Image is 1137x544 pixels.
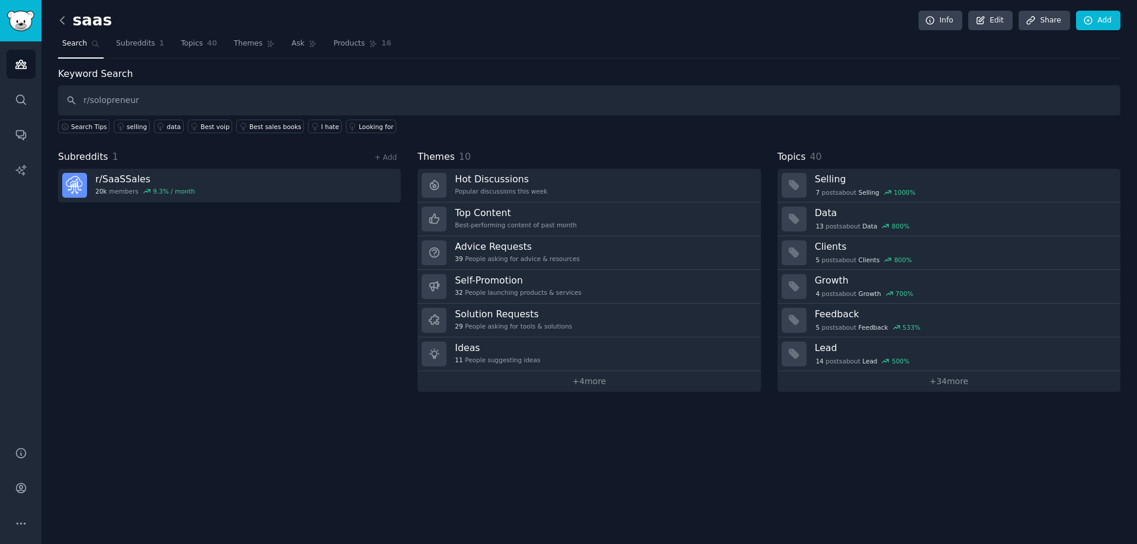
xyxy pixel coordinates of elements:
span: Subreddits [58,150,108,165]
a: Ask [287,34,321,59]
a: Add [1076,11,1120,31]
h3: Top Content [455,207,577,219]
h2: saas [58,11,112,30]
a: Data13postsaboutData800% [778,202,1120,236]
span: Topics [778,150,806,165]
div: 500 % [892,357,910,365]
span: 1 [113,151,118,162]
h3: Lead [815,342,1112,354]
span: Lead [862,357,877,365]
span: Products [333,38,365,49]
div: 700 % [895,289,913,298]
span: Themes [417,150,455,165]
span: 4 [815,289,820,298]
a: Feedback5postsaboutFeedback533% [778,304,1120,337]
div: post s about [815,255,913,265]
a: Themes [230,34,280,59]
span: 5 [815,256,820,264]
img: GummySearch logo [7,11,34,31]
a: Self-Promotion32People launching products & services [417,270,760,304]
span: Topics [181,38,203,49]
h3: Growth [815,274,1112,287]
div: post s about [815,288,914,299]
div: members [95,187,195,195]
div: 533 % [902,323,920,331]
div: post s about [815,356,911,366]
button: Search Tips [58,120,110,133]
span: 10 [459,151,471,162]
span: 7 [815,188,820,197]
h3: Solution Requests [455,308,572,320]
span: 29 [455,322,462,330]
div: People asking for tools & solutions [455,322,572,330]
a: Info [918,11,962,31]
div: 800 % [894,256,912,264]
input: Keyword search in audience [58,85,1120,115]
a: Clients5postsaboutClients800% [778,236,1120,270]
a: Growth4postsaboutGrowth700% [778,270,1120,304]
h3: Selling [815,173,1112,185]
div: 800 % [892,222,910,230]
label: Keyword Search [58,68,133,79]
h3: Clients [815,240,1112,253]
a: Top ContentBest-performing content of past month [417,202,760,236]
a: Products16 [329,34,396,59]
span: Search [62,38,87,49]
h3: Feedback [815,308,1112,320]
img: SaaSSales [62,173,87,198]
a: +34more [778,371,1120,392]
h3: Self-Promotion [455,274,582,287]
a: Subreddits1 [112,34,168,59]
h3: Data [815,207,1112,219]
a: +4more [417,371,760,392]
div: post s about [815,187,917,198]
span: 40 [207,38,217,49]
h3: Advice Requests [455,240,580,253]
div: selling [127,123,147,131]
div: 9.3 % / month [153,187,195,195]
div: post s about [815,322,921,333]
a: Lead14postsaboutLead500% [778,337,1120,371]
span: Subreddits [116,38,155,49]
a: Selling7postsaboutSelling1000% [778,169,1120,202]
span: 11 [455,356,462,364]
span: Themes [234,38,263,49]
span: 16 [381,38,391,49]
div: 1000 % [894,188,916,197]
span: 14 [815,357,823,365]
div: data [167,123,181,131]
a: Topics40 [176,34,221,59]
span: Search Tips [71,123,107,131]
div: I hate [321,123,339,131]
span: Clients [859,256,880,264]
div: People launching products & services [455,288,582,297]
a: Search [58,34,104,59]
span: 39 [455,255,462,263]
div: Best sales books [249,123,301,131]
a: Best voip [188,120,232,133]
a: Best sales books [236,120,304,133]
span: Data [862,222,877,230]
a: Advice Requests39People asking for advice & resources [417,236,760,270]
span: Feedback [859,323,888,331]
div: People suggesting ideas [455,356,540,364]
span: Selling [859,188,879,197]
a: Solution Requests29People asking for tools & solutions [417,304,760,337]
span: 20k [95,187,107,195]
a: Looking for [346,120,396,133]
a: selling [114,120,150,133]
a: r/SaaSSales20kmembers9.3% / month [58,169,401,202]
span: Growth [859,289,881,298]
div: post s about [815,221,911,231]
a: Share [1019,11,1069,31]
h3: Ideas [455,342,540,354]
span: 40 [810,151,821,162]
a: + Add [374,153,397,162]
a: Hot DiscussionsPopular discussions this week [417,169,760,202]
a: Edit [968,11,1013,31]
h3: Hot Discussions [455,173,547,185]
div: Best voip [201,123,230,131]
a: Ideas11People suggesting ideas [417,337,760,371]
span: 32 [455,288,462,297]
a: I hate [308,120,342,133]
